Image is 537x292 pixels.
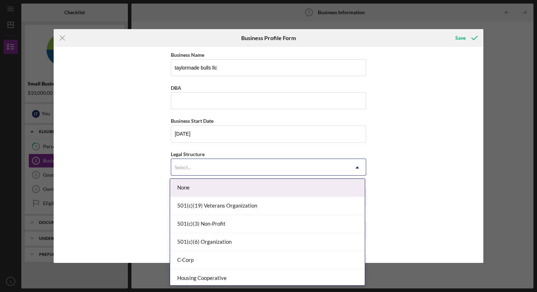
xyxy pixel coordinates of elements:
[170,251,365,269] div: C-Corp
[448,31,483,45] button: Save
[170,179,365,197] div: None
[241,35,296,41] h6: Business Profile Form
[170,269,365,287] div: Housing Cooperative
[170,197,365,215] div: 501(c)(19) Veterans Organization
[170,233,365,251] div: 501(c)(6) Organization
[455,31,466,45] div: Save
[171,52,204,58] label: Business Name
[175,165,191,170] div: Select...
[170,215,365,233] div: 501(c)(3) Non-Profit
[171,85,181,91] label: DBA
[171,118,213,124] label: Business Start Date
